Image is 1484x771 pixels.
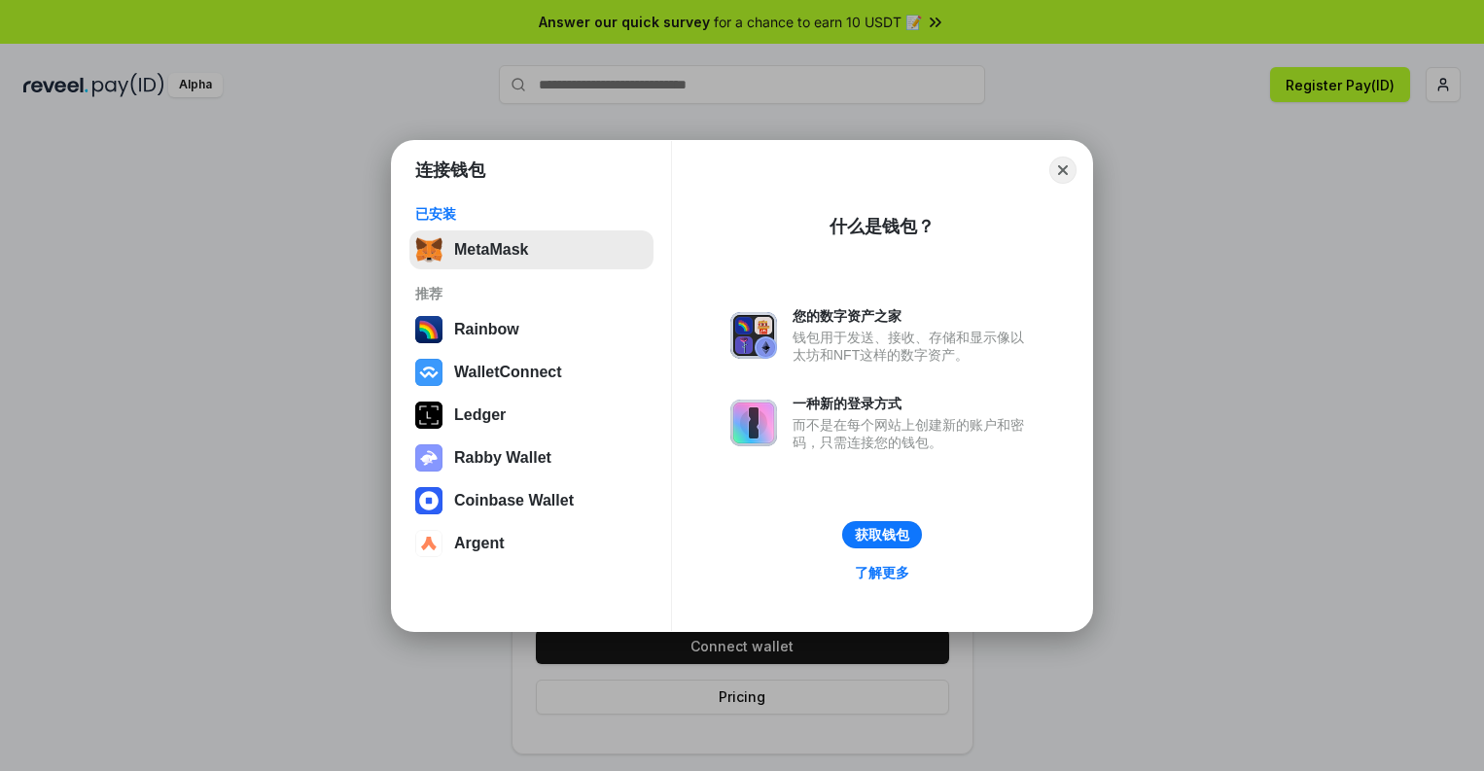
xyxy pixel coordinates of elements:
button: WalletConnect [409,353,654,392]
img: svg+xml,%3Csvg%20width%3D%2228%22%20height%3D%2228%22%20viewBox%3D%220%200%2028%2028%22%20fill%3D... [415,530,442,557]
div: 钱包用于发送、接收、存储和显示像以太坊和NFT这样的数字资产。 [793,329,1034,364]
div: 获取钱包 [855,526,909,543]
a: 了解更多 [843,560,921,585]
div: Coinbase Wallet [454,492,574,509]
button: 获取钱包 [842,521,922,548]
button: Close [1049,157,1077,184]
button: Coinbase Wallet [409,481,654,520]
img: svg+xml,%3Csvg%20xmlns%3D%22http%3A%2F%2Fwww.w3.org%2F2000%2Fsvg%22%20fill%3D%22none%22%20viewBox... [415,444,442,472]
div: 一种新的登录方式 [793,395,1034,412]
img: svg+xml,%3Csvg%20xmlns%3D%22http%3A%2F%2Fwww.w3.org%2F2000%2Fsvg%22%20width%3D%2228%22%20height%3... [415,402,442,429]
div: Rabby Wallet [454,449,551,467]
div: 了解更多 [855,564,909,581]
div: 而不是在每个网站上创建新的账户和密码，只需连接您的钱包。 [793,416,1034,451]
img: svg+xml,%3Csvg%20fill%3D%22none%22%20height%3D%2233%22%20viewBox%3D%220%200%2035%2033%22%20width%... [415,236,442,263]
button: Argent [409,524,654,563]
img: svg+xml,%3Csvg%20width%3D%2228%22%20height%3D%2228%22%20viewBox%3D%220%200%2028%2028%22%20fill%3D... [415,487,442,514]
img: svg+xml,%3Csvg%20width%3D%22120%22%20height%3D%22120%22%20viewBox%3D%220%200%20120%20120%22%20fil... [415,316,442,343]
div: Argent [454,535,505,552]
img: svg+xml,%3Csvg%20xmlns%3D%22http%3A%2F%2Fwww.w3.org%2F2000%2Fsvg%22%20fill%3D%22none%22%20viewBox... [730,400,777,446]
div: 推荐 [415,285,648,302]
div: 什么是钱包？ [830,215,935,238]
button: Rabby Wallet [409,438,654,477]
div: Ledger [454,406,506,424]
div: 您的数字资产之家 [793,307,1034,325]
button: Ledger [409,396,654,435]
div: MetaMask [454,241,528,259]
img: svg+xml,%3Csvg%20width%3D%2228%22%20height%3D%2228%22%20viewBox%3D%220%200%2028%2028%22%20fill%3D... [415,359,442,386]
h1: 连接钱包 [415,158,485,182]
button: Rainbow [409,310,654,349]
div: Rainbow [454,321,519,338]
button: MetaMask [409,230,654,269]
div: 已安装 [415,205,648,223]
img: svg+xml,%3Csvg%20xmlns%3D%22http%3A%2F%2Fwww.w3.org%2F2000%2Fsvg%22%20fill%3D%22none%22%20viewBox... [730,312,777,359]
div: WalletConnect [454,364,562,381]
